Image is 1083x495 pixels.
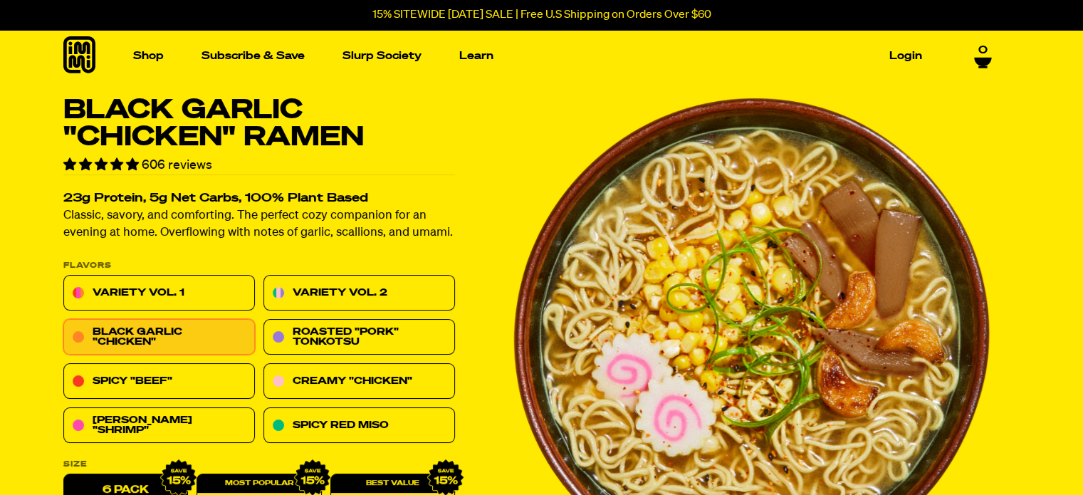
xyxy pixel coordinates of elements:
[337,45,427,67] a: Slurp Society
[127,30,928,82] nav: Main navigation
[63,208,455,242] p: Classic, savory, and comforting. The perfect cozy companion for an evening at home. Overflowing w...
[884,45,928,67] a: Login
[372,9,711,21] p: 15% SITEWIDE [DATE] SALE | Free U.S Shipping on Orders Over $60
[63,97,455,151] h1: Black Garlic "Chicken" Ramen
[263,408,455,444] a: Spicy Red Miso
[196,45,310,67] a: Subscribe & Save
[142,159,212,172] span: 606 reviews
[63,276,255,311] a: Variety Vol. 1
[974,39,992,63] a: 0
[63,159,142,172] span: 4.76 stars
[263,364,455,400] a: Creamy "Chicken"
[263,276,455,311] a: Variety Vol. 2
[63,262,455,270] p: Flavors
[454,45,499,67] a: Learn
[127,45,169,67] a: Shop
[63,320,255,355] a: Black Garlic "Chicken"
[978,39,988,52] span: 0
[63,193,455,205] h2: 23g Protein, 5g Net Carbs, 100% Plant Based
[63,408,255,444] a: [PERSON_NAME] "Shrimp"
[263,320,455,355] a: Roasted "Pork" Tonkotsu
[63,461,455,469] label: Size
[63,364,255,400] a: Spicy "Beef"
